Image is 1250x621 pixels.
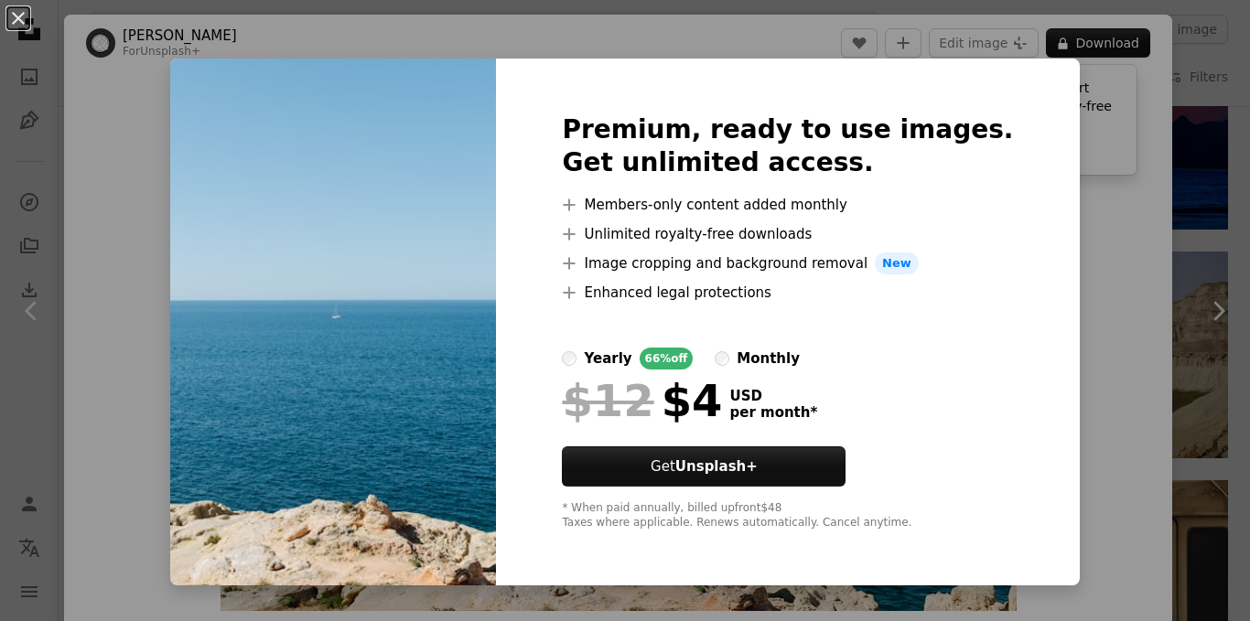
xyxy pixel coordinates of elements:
[562,377,722,424] div: $4
[562,501,1013,530] div: * When paid annually, billed upfront $48 Taxes where applicable. Renews automatically. Cancel any...
[562,194,1013,216] li: Members-only content added monthly
[584,348,631,369] div: yearly
[170,59,496,585] img: premium_photo-1668359490418-b3ba8b4cb17c
[562,446,846,487] button: GetUnsplash+
[640,348,694,369] div: 66% off
[715,351,729,366] input: monthly
[562,282,1013,304] li: Enhanced legal protections
[562,223,1013,245] li: Unlimited royalty-free downloads
[875,252,919,274] span: New
[562,377,653,424] span: $12
[729,388,817,404] span: USD
[562,113,1013,179] h2: Premium, ready to use images. Get unlimited access.
[675,458,758,475] strong: Unsplash+
[737,348,800,369] div: monthly
[562,252,1013,274] li: Image cropping and background removal
[562,351,577,366] input: yearly66%off
[729,404,817,421] span: per month *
